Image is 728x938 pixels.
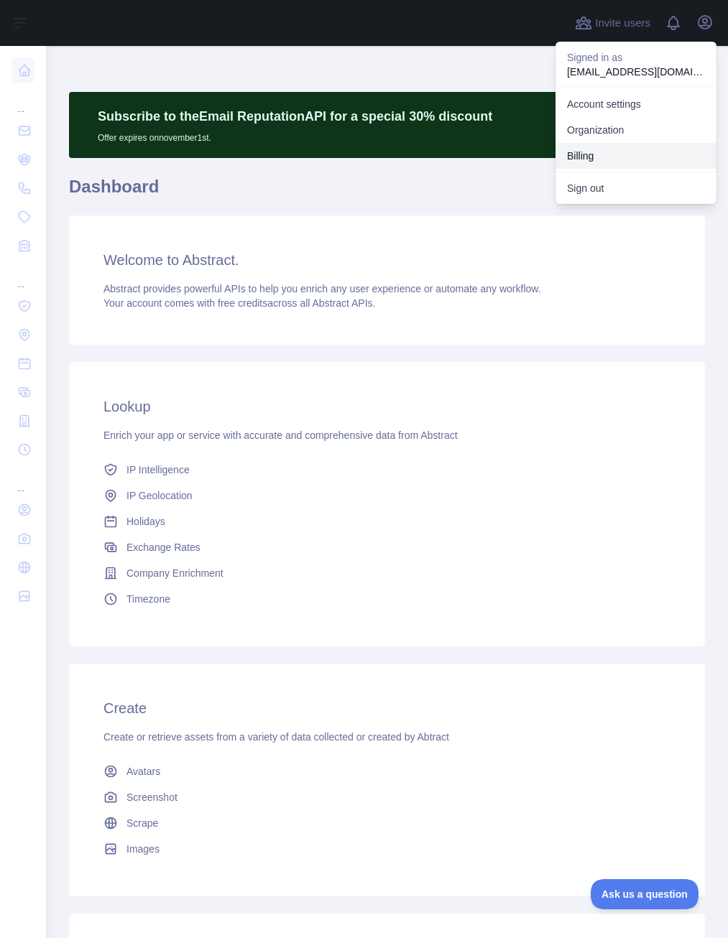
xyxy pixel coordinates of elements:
[567,65,705,79] p: [EMAIL_ADDRESS][DOMAIN_NAME]
[126,488,193,503] span: IP Geolocation
[567,50,705,65] p: Signed in as
[69,175,705,210] h1: Dashboard
[572,11,653,34] button: Invite users
[98,509,676,534] a: Holidays
[103,297,375,309] span: Your account comes with across all Abstract APIs.
[98,586,676,612] a: Timezone
[103,283,541,294] span: Abstract provides powerful APIs to help you enrich any user experience or automate any workflow.
[98,126,492,144] p: Offer expires on november 1st.
[98,560,676,586] a: Company Enrichment
[98,483,676,509] a: IP Geolocation
[98,534,676,560] a: Exchange Rates
[98,457,676,483] a: IP Intelligence
[218,297,267,309] span: free credits
[126,842,160,856] span: Images
[126,790,178,804] span: Screenshot
[556,91,717,117] a: Account settings
[98,784,676,810] a: Screenshot
[98,758,676,784] a: Avatars
[98,810,676,836] a: Scrape
[126,816,158,830] span: Scrape
[11,465,34,494] div: ...
[126,514,165,529] span: Holidays
[103,731,449,743] span: Create or retrieve assets from a variety of data collected or created by Abtract
[556,117,717,143] a: Organization
[126,764,160,779] span: Avatars
[126,566,224,580] span: Company Enrichment
[556,143,717,169] button: Billing
[98,106,492,126] p: Subscribe to the Email Reputation API for a special 30 % discount
[11,261,34,290] div: ...
[126,463,190,477] span: IP Intelligence
[11,86,34,115] div: ...
[98,836,676,862] a: Images
[556,175,717,201] button: Sign out
[103,698,671,718] h3: Create
[103,429,458,441] span: Enrich your app or service with accurate and comprehensive data from Abstract
[595,15,650,32] span: Invite users
[103,250,671,270] h3: Welcome to Abstract.
[103,396,671,417] h3: Lookup
[126,540,201,554] span: Exchange Rates
[591,879,699,909] iframe: Toggle Customer Support
[126,592,170,606] span: Timezone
